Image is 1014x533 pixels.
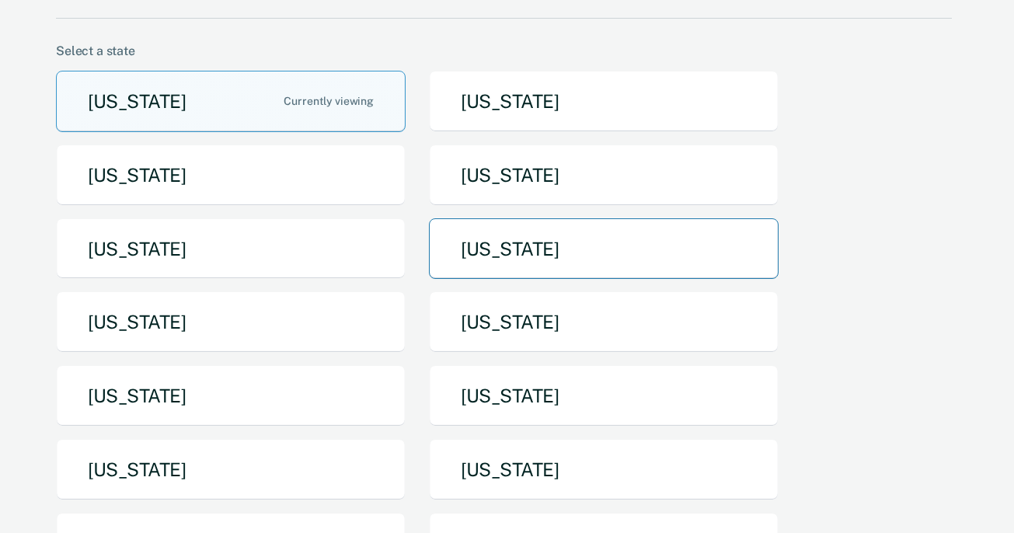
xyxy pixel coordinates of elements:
[56,439,406,500] button: [US_STATE]
[429,291,779,353] button: [US_STATE]
[56,71,406,132] button: [US_STATE]
[429,439,779,500] button: [US_STATE]
[56,218,406,280] button: [US_STATE]
[429,145,779,206] button: [US_STATE]
[56,291,406,353] button: [US_STATE]
[429,71,779,132] button: [US_STATE]
[56,44,952,58] div: Select a state
[429,365,779,427] button: [US_STATE]
[56,365,406,427] button: [US_STATE]
[56,145,406,206] button: [US_STATE]
[429,218,779,280] button: [US_STATE]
